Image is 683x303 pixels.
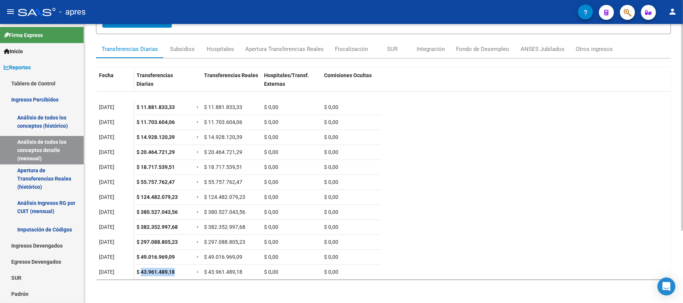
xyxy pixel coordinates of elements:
span: [DATE] [99,224,114,230]
span: $ 0,00 [324,164,338,170]
span: $ 0,00 [324,239,338,245]
span: Transferencias Diarias [137,72,173,87]
span: Firma Express [4,31,43,39]
span: $ 0,00 [264,149,278,155]
div: ANSES Jubilados [521,45,564,53]
datatable-header-cell: Transferencias Diarias [134,67,194,99]
span: $ 20.464.721,29 [137,149,175,155]
span: $ 20.464.721,29 [204,149,242,155]
span: = [197,239,200,245]
span: $ 297.088.805,23 [137,239,178,245]
div: Otros ingresos [576,45,613,53]
span: $ 0,00 [264,239,278,245]
span: $ 0,00 [264,269,278,275]
span: [DATE] [99,149,114,155]
span: = [197,164,200,170]
datatable-header-cell: Hospitales/Transf. Externas [261,67,321,99]
span: [DATE] [99,134,114,140]
span: $ 0,00 [264,224,278,230]
span: $ 0,00 [324,209,338,215]
span: = [197,134,200,140]
span: $ 0,00 [324,254,338,260]
span: $ 43.961.489,18 [137,269,175,275]
div: Subsidios [170,45,195,53]
span: [DATE] [99,269,114,275]
span: = [197,119,200,125]
span: $ 11.703.604,06 [137,119,175,125]
span: $ 297.088.805,23 [204,239,245,245]
span: $ 0,00 [324,194,338,200]
span: $ 11.703.604,06 [204,119,242,125]
datatable-header-cell: Fecha [96,67,134,99]
span: [DATE] [99,119,114,125]
span: $ 0,00 [324,224,338,230]
span: $ 11.881.833,33 [204,104,242,110]
span: [DATE] [99,194,114,200]
div: Open Intercom Messenger [657,278,675,296]
span: $ 124.482.079,23 [204,194,245,200]
span: $ 380.527.043,56 [204,209,245,215]
div: SUR [387,45,398,53]
span: $ 124.482.079,23 [137,194,178,200]
datatable-header-cell: Transferencias Reales [201,67,261,99]
span: $ 18.717.539,51 [137,164,175,170]
span: [DATE] [99,179,114,185]
span: = [197,254,200,260]
span: Fecha [99,72,114,78]
span: $ 380.527.043,56 [137,209,178,215]
span: $ 55.757.762,47 [204,179,242,185]
div: Transferencias Diarias [102,45,158,53]
span: $ 0,00 [264,254,278,260]
span: [DATE] [99,254,114,260]
datatable-header-cell: Comisiones Ocultas [321,67,381,99]
span: Hospitales/Transf. Externas [264,72,309,87]
span: = [197,149,200,155]
span: $ 0,00 [324,149,338,155]
span: $ 382.352.997,68 [204,224,245,230]
span: = [197,224,200,230]
span: Comisiones Ocultas [324,72,372,78]
span: $ 14.928.120,39 [204,134,242,140]
div: Fondo de Desempleo [456,45,509,53]
span: $ 0,00 [264,119,278,125]
span: Reportes [4,63,31,72]
span: $ 18.717.539,51 [204,164,242,170]
span: = [197,104,200,110]
span: [DATE] [99,164,114,170]
span: $ 0,00 [264,179,278,185]
span: $ 0,00 [264,104,278,110]
span: $ 0,00 [264,164,278,170]
span: = [197,209,200,215]
div: Apertura Transferencias Reales [245,45,324,53]
mat-icon: menu [6,7,15,16]
span: $ 0,00 [324,134,338,140]
span: = [197,269,200,275]
span: $ 0,00 [264,209,278,215]
span: $ 49.016.969,09 [204,254,242,260]
span: $ 11.881.833,33 [137,104,175,110]
span: $ 14.928.120,39 [137,134,175,140]
span: $ 0,00 [324,104,338,110]
span: $ 0,00 [264,134,278,140]
div: Integración [417,45,445,53]
span: [DATE] [99,239,114,245]
span: $ 55.757.762,47 [137,179,175,185]
span: $ 49.016.969,09 [137,254,175,260]
span: $ 382.352.997,68 [137,224,178,230]
span: [DATE] [99,104,114,110]
span: [DATE] [99,209,114,215]
span: Inicio [4,47,23,55]
span: - apres [59,4,86,20]
span: Transferencias Reales [204,72,258,78]
span: = [197,194,200,200]
span: $ 0,00 [324,269,338,275]
span: $ 0,00 [324,119,338,125]
span: = [197,179,200,185]
div: Hospitales [207,45,234,53]
mat-icon: person [668,7,677,16]
div: Fiscalización [335,45,368,53]
span: $ 0,00 [324,179,338,185]
span: $ 43.961.489,18 [204,269,242,275]
span: $ 0,00 [264,194,278,200]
